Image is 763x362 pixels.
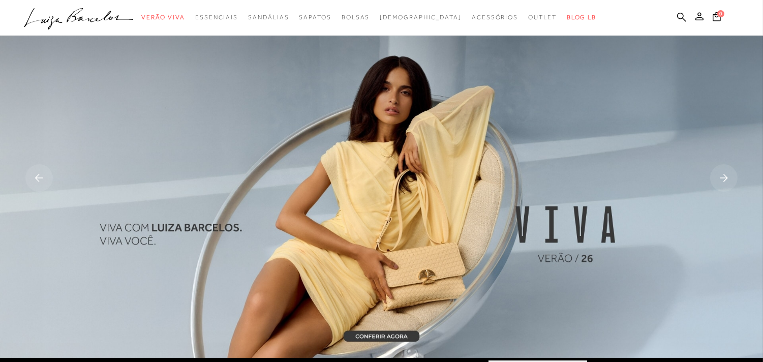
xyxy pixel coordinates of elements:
[299,14,331,21] span: Sapatos
[717,10,724,17] span: 0
[567,8,596,27] a: BLOG LB
[710,11,724,25] button: 0
[195,8,238,27] a: categoryNavScreenReaderText
[342,8,370,27] a: categoryNavScreenReaderText
[141,8,185,27] a: categoryNavScreenReaderText
[342,14,370,21] span: Bolsas
[472,8,518,27] a: categoryNavScreenReaderText
[528,8,557,27] a: categoryNavScreenReaderText
[248,14,289,21] span: Sandálias
[528,14,557,21] span: Outlet
[248,8,289,27] a: categoryNavScreenReaderText
[567,14,596,21] span: BLOG LB
[141,14,185,21] span: Verão Viva
[380,8,462,27] a: noSubCategoriesText
[299,8,331,27] a: categoryNavScreenReaderText
[472,14,518,21] span: Acessórios
[195,14,238,21] span: Essenciais
[380,14,462,21] span: [DEMOGRAPHIC_DATA]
